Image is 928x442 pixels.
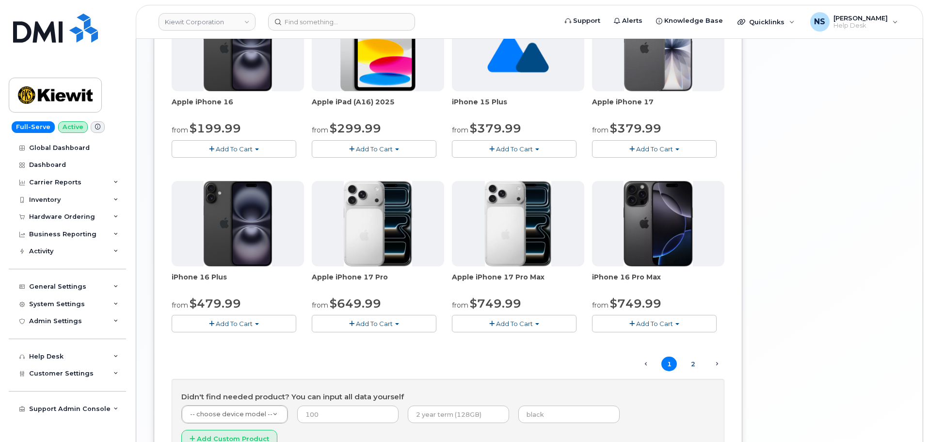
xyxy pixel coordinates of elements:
div: Apple iPhone 17 Pro [312,272,444,292]
span: Add To Cart [496,320,533,327]
img: iphone_17_pro.png [344,181,413,266]
img: iphone_16_plus.png [204,181,272,266]
div: iPhone 16 Plus [172,272,304,292]
button: Add To Cart [312,140,436,157]
span: -- choose device model -- [190,410,272,418]
span: Quicklinks [749,18,784,26]
input: 2 year term (128GB) [408,406,509,423]
div: Apple iPhone 17 [592,97,724,116]
input: Find something... [268,13,415,31]
span: $749.99 [470,296,521,311]
a: -- choose device model -- [182,406,288,423]
span: $649.99 [330,296,381,311]
span: Add To Cart [356,320,393,327]
span: Alerts [622,16,642,26]
div: iPhone 15 Plus [452,97,584,116]
a: Support [558,11,607,31]
span: Add To Cart [496,145,533,153]
img: ipad_11.png [340,6,416,91]
span: Support [573,16,600,26]
a: Alerts [607,11,649,31]
span: Add To Cart [636,145,673,153]
span: 1 [661,357,677,372]
button: Add To Cart [312,315,436,332]
span: [PERSON_NAME] [833,14,888,22]
div: Quicklinks [731,12,801,32]
small: from [172,126,188,134]
small: from [452,301,468,310]
span: $379.99 [470,121,521,135]
a: Knowledge Base [649,11,730,31]
img: iphone_16_plus.png [204,6,272,91]
small: from [592,301,608,310]
button: Add To Cart [592,315,717,332]
button: Add To Cart [172,315,296,332]
a: 2 [685,357,701,372]
small: from [172,301,188,310]
span: $479.99 [190,296,241,311]
button: Add To Cart [452,140,576,157]
span: Knowledge Base [664,16,723,26]
div: Apple iPhone 16 [172,97,304,116]
span: NS [814,16,825,28]
span: $299.99 [330,121,381,135]
input: 100 [297,406,399,423]
img: iphone_17_pro_max.png [485,181,551,266]
a: Next → [709,358,724,370]
small: from [592,126,608,134]
small: from [312,301,328,310]
span: ← Previous [638,358,653,370]
span: Help Desk [833,22,888,30]
span: Add To Cart [636,320,673,327]
span: Add To Cart [216,145,253,153]
small: from [452,126,468,134]
img: no_image_found-2caef05468ed5679b831cfe6fc140e25e0c280774317ffc20a367ab7fd17291e.png [487,6,549,91]
input: black [518,406,620,423]
div: Noah Shelton [803,12,905,32]
img: iphone_16_pro.png [624,181,692,266]
a: Kiewit Corporation [159,13,256,31]
iframe: Messenger Launcher [886,400,921,435]
span: Add To Cart [216,320,253,327]
button: Add To Cart [172,140,296,157]
div: Apple iPhone 17 Pro Max [452,272,584,292]
div: Apple iPad (A16) 2025 [312,97,444,116]
span: Add To Cart [356,145,393,153]
img: iphone_17.jpg [624,6,692,91]
small: from [312,126,328,134]
div: iPhone 16 Pro Max [592,272,724,292]
button: Add To Cart [592,140,717,157]
span: $379.99 [610,121,661,135]
span: $749.99 [610,296,661,311]
span: $199.99 [190,121,241,135]
h4: Didn't find needed product? You can input all data yourself [181,393,715,401]
button: Add To Cart [452,315,576,332]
